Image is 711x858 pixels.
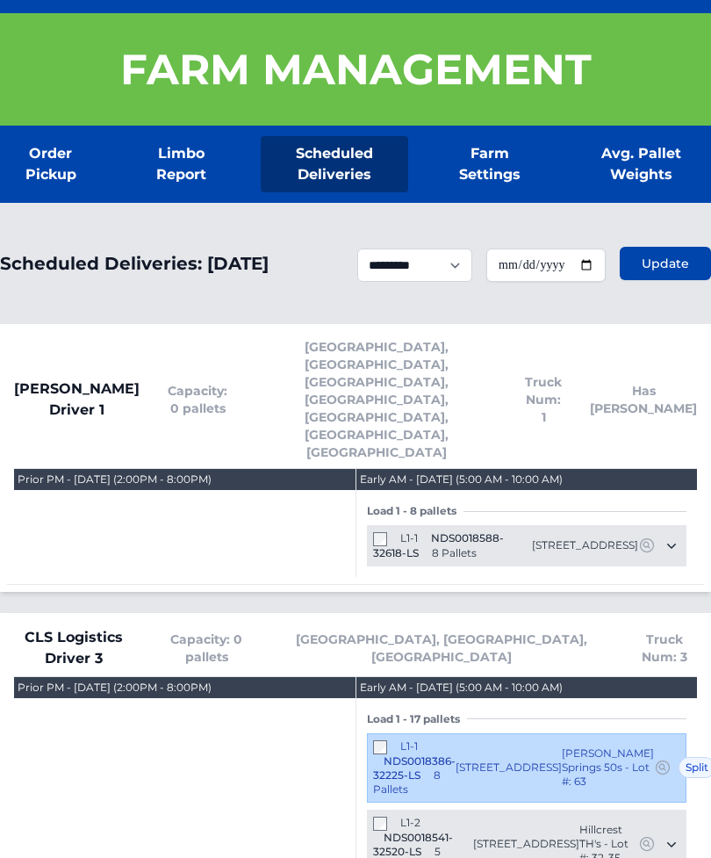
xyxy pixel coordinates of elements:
[18,681,212,696] div: Prior PM - [DATE] (2:00PM - 8:00PM)
[120,49,592,91] h1: Farm Management
[360,681,563,696] div: Early AM - [DATE] (5:00 AM - 10:00 AM)
[261,137,408,193] a: Scheduled Deliveries
[168,383,227,418] span: Capacity: 0 pallets
[400,740,418,753] span: L1-1
[642,256,689,273] span: Update
[162,631,251,667] span: Capacity: 0 pallets
[400,532,418,545] span: L1-1
[373,769,441,797] span: 8 Pallets
[367,505,463,519] span: Load 1 - 8 pallets
[14,628,134,670] span: CLS Logistics Driver 3
[373,755,456,782] span: NDS0018386-32225-LS
[255,339,497,462] span: [GEOGRAPHIC_DATA], [GEOGRAPHIC_DATA], [GEOGRAPHIC_DATA], [GEOGRAPHIC_DATA], [GEOGRAPHIC_DATA], [G...
[18,473,212,487] div: Prior PM - [DATE] (2:00PM - 8:00PM)
[620,248,711,281] button: Update
[400,817,420,830] span: L1-2
[130,137,233,193] a: Limbo Report
[525,374,562,427] span: Truck Num: 1
[432,547,477,560] span: 8 Pallets
[456,761,562,775] span: [STREET_ADDRESS]
[360,473,563,487] div: Early AM - [DATE] (5:00 AM - 10:00 AM)
[571,137,711,193] a: Avg. Pallet Weights
[473,838,579,852] span: [STREET_ADDRESS]
[590,383,697,418] span: Has [PERSON_NAME]
[373,532,504,560] span: NDS0018588-32618-LS
[633,631,697,667] span: Truck Num: 3
[436,137,542,193] a: Farm Settings
[279,631,605,667] span: [GEOGRAPHIC_DATA], [GEOGRAPHIC_DATA], [GEOGRAPHIC_DATA]
[367,713,467,727] span: Load 1 - 17 pallets
[532,539,638,553] span: [STREET_ADDRESS]
[562,747,654,790] span: [PERSON_NAME] Springs 50s - Lot #: 63
[14,379,140,422] span: [PERSON_NAME] Driver 1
